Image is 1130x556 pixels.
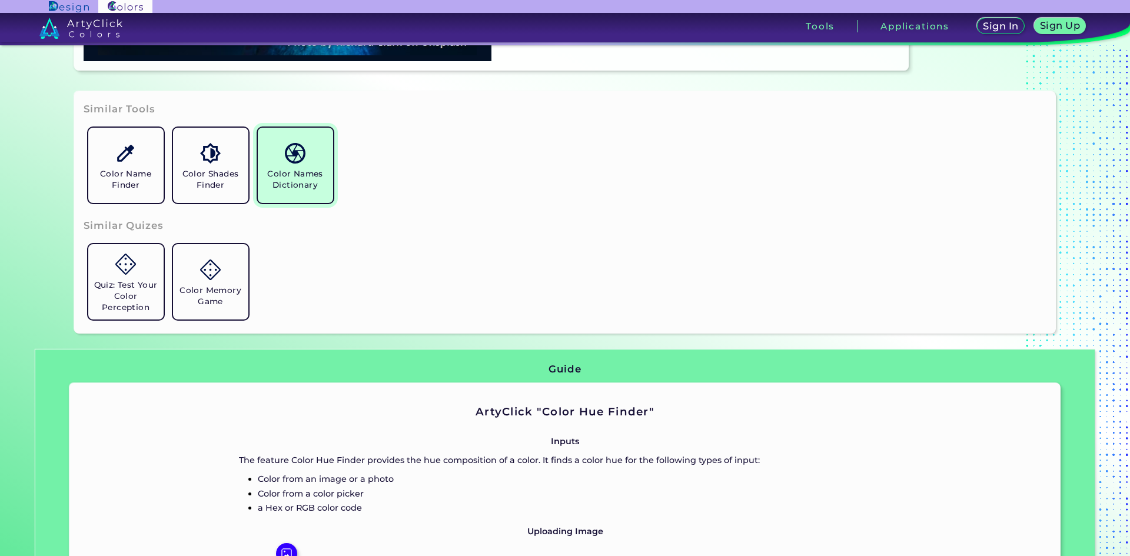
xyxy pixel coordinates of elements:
a: Color Shades Finder [168,123,253,208]
p: Uploading Image [239,524,892,538]
h3: Similar Quizes [84,219,164,233]
h3: Similar Tools [84,102,155,116]
h3: Tools [806,22,835,31]
h5: Color Name Finder [93,168,159,191]
img: icon_game.svg [115,254,136,274]
p: Inputs [239,434,892,448]
a: Sign Up [1036,19,1084,34]
img: icon_color_shades.svg [200,143,221,164]
img: icon_color_name_finder.svg [115,143,136,164]
a: Color Names Dictionary [253,123,338,208]
p: The feature Color Hue Finder provides the hue composition of a color. It finds a color hue for th... [239,453,892,467]
img: ArtyClick Design logo [49,1,88,12]
h5: Color Shades Finder [178,168,244,191]
h3: Applications [880,22,949,31]
a: Sign In [979,19,1023,34]
p: a Hex or RGB color code [258,501,892,515]
h5: Color Names Dictionary [262,168,328,191]
h5: Color Memory Game [178,285,244,307]
h5: Sign Up [1042,21,1079,30]
h2: ArtyClick "Color Hue Finder" [239,404,892,420]
p: Color from a color picker [258,487,892,501]
img: logo_artyclick_colors_white.svg [39,18,122,39]
img: icon_game.svg [200,259,221,280]
a: Color Name Finder [84,123,168,208]
p: Color from an image or a photo [258,472,892,486]
h5: Sign In [985,22,1017,31]
h3: Guide [549,362,581,377]
a: Quiz: Test Your Color Perception [84,239,168,324]
a: Color Memory Game [168,239,253,324]
img: icon_color_names_dictionary.svg [285,143,305,164]
h5: Quiz: Test Your Color Perception [93,279,159,313]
